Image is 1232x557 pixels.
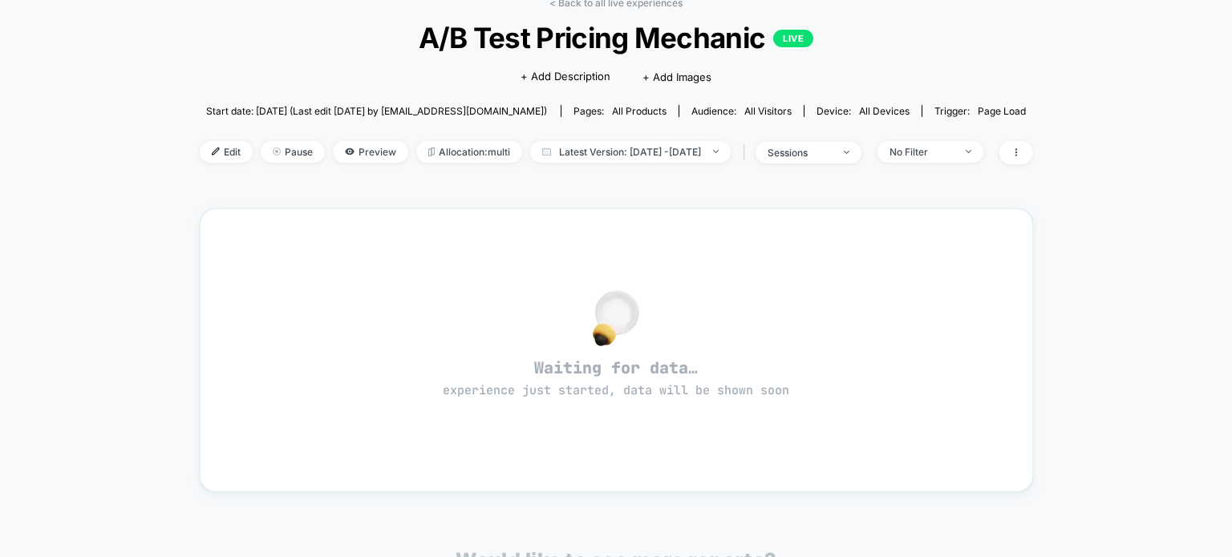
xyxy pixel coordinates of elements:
span: Latest Version: [DATE] - [DATE] [530,141,731,163]
span: Device: [804,105,922,117]
span: A/B Test Pricing Mechanic [241,21,991,54]
img: no_data [593,290,639,346]
div: Trigger: [934,105,1026,117]
span: | [739,141,756,164]
span: Waiting for data… [229,357,1004,399]
span: Preview [333,141,408,163]
div: Pages: [573,105,667,117]
span: all devices [859,105,910,117]
div: sessions [768,147,832,159]
img: end [273,147,281,155]
span: experience just started, data will be shown soon [443,382,789,398]
span: all products [612,105,667,117]
span: All Visitors [744,105,792,117]
div: Audience: [691,105,792,117]
span: Page Load [978,105,1026,117]
span: + Add Description [521,69,610,85]
p: LIVE [773,30,813,47]
div: No Filter [890,146,954,158]
span: + Add Images [642,71,711,83]
span: Allocation: multi [416,141,522,163]
span: Pause [261,141,325,163]
img: end [966,150,971,153]
img: edit [212,147,220,155]
img: end [844,151,849,154]
img: end [713,150,719,153]
img: calendar [542,147,551,155]
span: Start date: [DATE] (Last edit [DATE] by [EMAIL_ADDRESS][DOMAIN_NAME]) [206,105,547,117]
img: rebalance [428,147,435,156]
span: Edit [200,141,253,163]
